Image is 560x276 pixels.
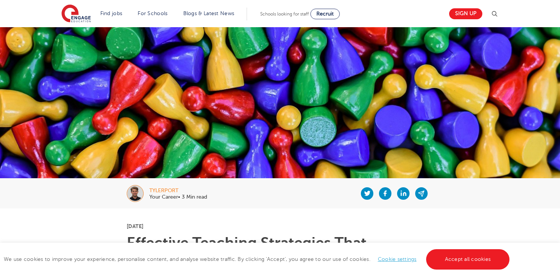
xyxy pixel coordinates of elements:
[310,9,340,19] a: Recruit
[449,8,482,19] a: Sign up
[127,236,433,266] h1: Effective Teaching Strategies That Accommodate Diverse Learners
[149,194,207,200] p: Your Career• 3 Min read
[426,249,510,270] a: Accept all cookies
[61,5,91,23] img: Engage Education
[138,11,167,16] a: For Schools
[378,256,417,262] a: Cookie settings
[4,256,511,262] span: We use cookies to improve your experience, personalise content, and analyse website traffic. By c...
[260,11,309,17] span: Schools looking for staff
[183,11,235,16] a: Blogs & Latest News
[149,188,207,193] div: tylerport
[100,11,123,16] a: Find jobs
[127,224,433,229] p: [DATE]
[316,11,334,17] span: Recruit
